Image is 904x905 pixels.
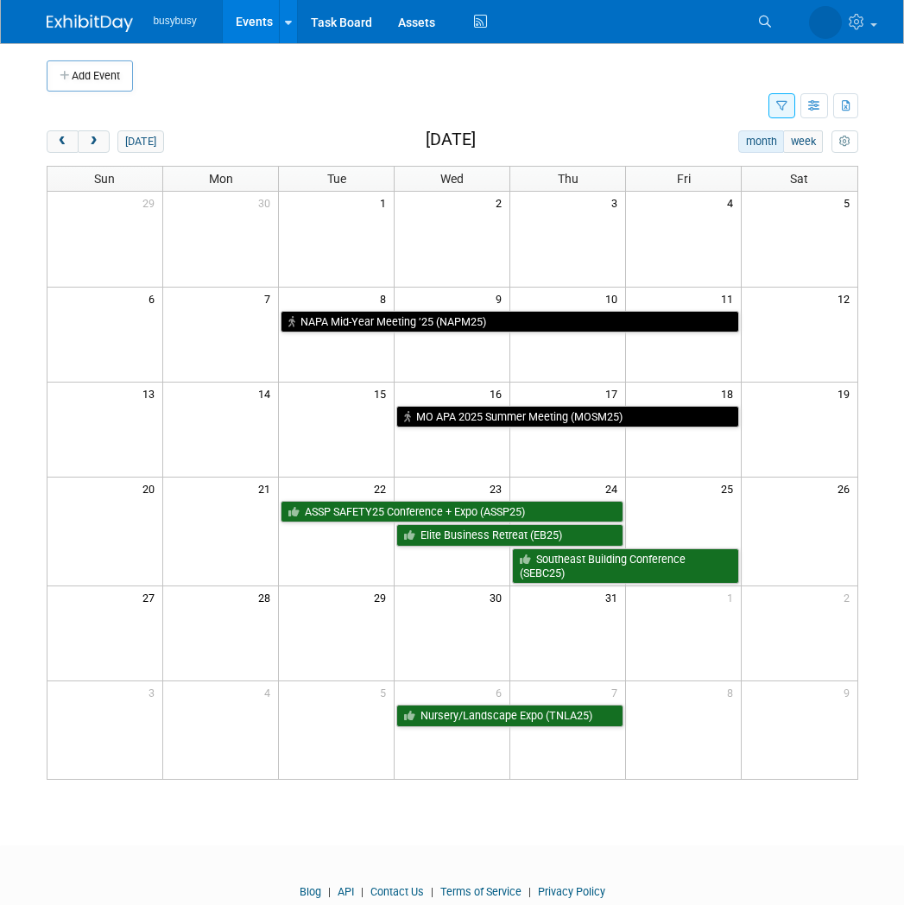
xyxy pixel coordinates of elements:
span: Mon [209,172,233,186]
span: 2 [494,192,509,213]
span: 29 [372,586,394,608]
span: 17 [604,383,625,404]
span: 1 [725,586,741,608]
span: 15 [372,383,394,404]
span: Sun [94,172,115,186]
span: 25 [719,478,741,499]
a: Privacy Policy [538,885,605,898]
a: Contact Us [370,885,424,898]
span: 3 [147,681,162,703]
span: 24 [604,478,625,499]
span: 6 [147,288,162,309]
span: 10 [604,288,625,309]
span: 31 [604,586,625,608]
span: 4 [725,192,741,213]
span: 16 [488,383,509,404]
span: 1 [378,192,394,213]
button: [DATE] [117,130,163,153]
span: 30 [256,192,278,213]
span: 18 [719,383,741,404]
span: Tue [327,172,346,186]
button: myCustomButton [831,130,857,153]
span: 7 [610,681,625,703]
span: 9 [494,288,509,309]
img: ExhibitDay [47,15,133,32]
a: API [338,885,354,898]
h2: [DATE] [426,130,476,149]
button: month [738,130,784,153]
span: 20 [141,478,162,499]
a: ASSP SAFETY25 Conference + Expo (ASSP25) [281,501,623,523]
span: 11 [719,288,741,309]
span: 3 [610,192,625,213]
button: Add Event [47,60,133,92]
span: | [427,885,438,898]
span: 12 [836,288,857,309]
span: 30 [488,586,509,608]
span: | [324,885,335,898]
span: Sat [790,172,808,186]
a: Blog [300,885,321,898]
span: 8 [725,681,741,703]
span: 9 [842,681,857,703]
span: 26 [836,478,857,499]
span: 4 [262,681,278,703]
span: 6 [494,681,509,703]
span: busybusy [154,15,197,27]
span: 5 [842,192,857,213]
span: 2 [842,586,857,608]
i: Personalize Calendar [839,136,850,148]
img: Braden Gillespie [809,6,842,39]
span: 19 [836,383,857,404]
span: 27 [141,586,162,608]
a: MO APA 2025 Summer Meeting (MOSM25) [396,406,739,428]
span: | [524,885,535,898]
button: week [783,130,823,153]
span: 7 [262,288,278,309]
a: Southeast Building Conference (SEBC25) [512,548,739,584]
span: 28 [256,586,278,608]
span: 13 [141,383,162,404]
span: Wed [440,172,464,186]
span: 5 [378,681,394,703]
span: Thu [558,172,578,186]
button: prev [47,130,79,153]
span: 8 [378,288,394,309]
span: | [357,885,368,898]
a: NAPA Mid-Year Meeting ’25 (NAPM25) [281,311,739,333]
span: 14 [256,383,278,404]
a: Elite Business Retreat (EB25) [396,524,623,547]
span: 22 [372,478,394,499]
span: 29 [141,192,162,213]
span: Fri [677,172,691,186]
span: 21 [256,478,278,499]
button: next [78,130,110,153]
a: Nursery/Landscape Expo (TNLA25) [396,705,623,727]
span: 23 [488,478,509,499]
a: Terms of Service [440,885,522,898]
